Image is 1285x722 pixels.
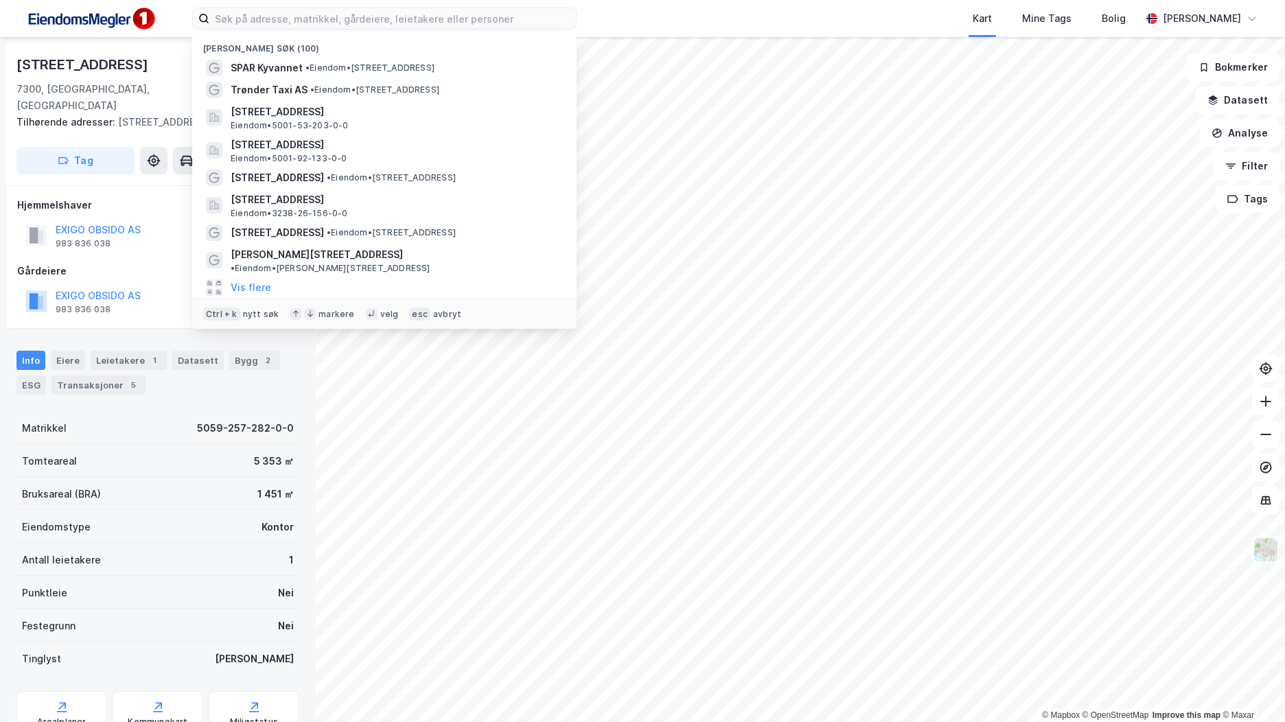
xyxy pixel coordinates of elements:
span: • [327,227,331,237]
div: Datasett [172,351,224,370]
div: Mine Tags [1022,10,1072,27]
div: Nei [278,618,294,634]
div: Kontor [262,519,294,535]
div: 5059-257-282-0-0 [197,420,294,436]
span: Eiendom • [STREET_ADDRESS] [310,84,439,95]
div: Info [16,351,45,370]
div: 1 [289,552,294,568]
div: Matrikkel [22,420,67,436]
a: Mapbox [1042,710,1080,720]
span: Eiendom • [STREET_ADDRESS] [327,172,456,183]
div: Eiere [51,351,85,370]
span: Trønder Taxi AS [231,82,308,98]
div: Tomteareal [22,453,77,469]
div: Bolig [1102,10,1126,27]
a: OpenStreetMap [1083,710,1149,720]
div: Antall leietakere [22,552,101,568]
img: F4PB6Px+NJ5v8B7XTbfpPpyloAAAAASUVORK5CYII= [22,3,159,34]
span: Tilhørende adresser: [16,116,118,128]
span: Eiendom • [STREET_ADDRESS] [305,62,435,73]
div: Eiendomstype [22,519,91,535]
span: [STREET_ADDRESS] [231,191,560,208]
span: • [327,172,331,183]
span: [STREET_ADDRESS] [231,170,324,186]
div: 1 [148,353,161,367]
span: [PERSON_NAME][STREET_ADDRESS] [231,246,403,263]
button: Filter [1214,152,1280,180]
button: Analyse [1200,119,1280,147]
button: Datasett [1196,86,1280,114]
div: Festegrunn [22,618,76,634]
div: [STREET_ADDRESS] [16,54,151,75]
div: 2 [261,353,275,367]
span: • [310,84,314,95]
div: Ctrl + k [203,307,240,321]
div: Gårdeiere [17,263,299,279]
div: 5 353 ㎡ [254,453,294,469]
img: Z [1253,537,1279,563]
span: Eiendom • [PERSON_NAME][STREET_ADDRESS] [231,263,430,274]
span: Eiendom • 5001-92-133-0-0 [231,153,347,164]
div: Punktleie [22,585,67,601]
div: markere [319,309,354,320]
input: Søk på adresse, matrikkel, gårdeiere, leietakere eller personer [209,8,576,29]
span: Eiendom • 3238-26-156-0-0 [231,208,348,219]
span: [STREET_ADDRESS] [231,137,560,153]
div: Nei [278,585,294,601]
button: Vis flere [231,279,271,296]
div: Bruksareal (BRA) [22,486,101,502]
div: Kontrollprogram for chat [1216,656,1285,722]
span: [STREET_ADDRESS] [231,224,324,241]
div: Bygg [229,351,280,370]
div: velg [380,309,399,320]
button: Tags [1216,185,1280,213]
div: avbryt [433,309,461,320]
div: [STREET_ADDRESS] [16,114,288,130]
div: 983 836 038 [56,304,111,315]
iframe: Chat Widget [1216,656,1285,722]
div: Kart [973,10,992,27]
button: Tag [16,147,135,174]
div: 983 836 038 [56,238,111,249]
span: Eiendom • [STREET_ADDRESS] [327,227,456,238]
div: ESG [16,375,46,395]
span: Eiendom • 5001-53-203-0-0 [231,120,349,131]
div: Tinglyst [22,651,61,667]
span: SPAR Kyvannet [231,60,303,76]
div: [PERSON_NAME] [215,651,294,667]
div: 7300, [GEOGRAPHIC_DATA], [GEOGRAPHIC_DATA] [16,81,224,114]
span: • [305,62,310,73]
div: Leietakere [91,351,167,370]
a: Improve this map [1153,710,1220,720]
button: Bokmerker [1187,54,1280,81]
div: 1 451 ㎡ [257,486,294,502]
div: Transaksjoner [51,375,146,395]
div: [PERSON_NAME] [1163,10,1241,27]
span: [STREET_ADDRESS] [231,104,560,120]
div: Hjemmelshaver [17,197,299,213]
span: • [231,263,235,273]
div: esc [409,307,430,321]
div: [PERSON_NAME] søk (100) [192,32,577,57]
div: nytt søk [243,309,279,320]
div: 5 [126,378,140,392]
